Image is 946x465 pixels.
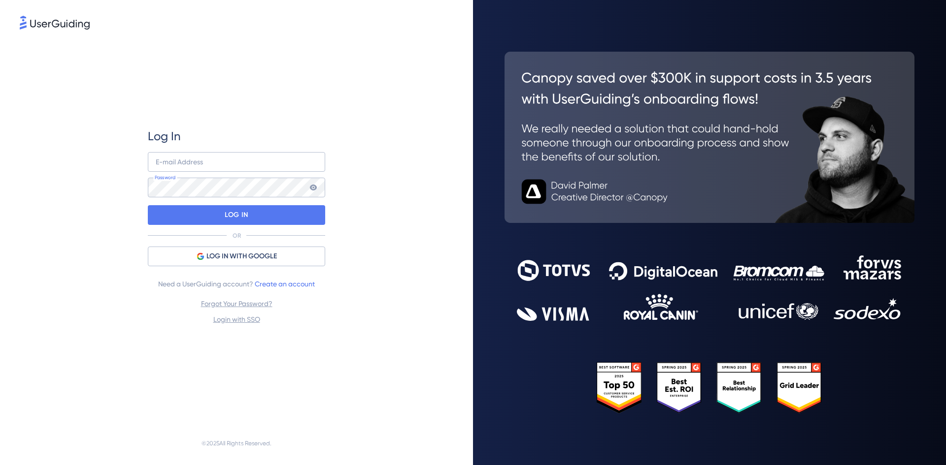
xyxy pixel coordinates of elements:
[213,315,260,323] a: Login with SSO
[225,207,248,223] p: LOG IN
[233,232,241,240] p: OR
[148,128,181,144] span: Log In
[20,16,90,30] img: 8faab4ba6bc7696a72372aa768b0286c.svg
[202,437,271,449] span: © 2025 All Rights Reserved.
[505,52,914,223] img: 26c0aa7c25a843aed4baddd2b5e0fa68.svg
[597,362,822,414] img: 25303e33045975176eb484905ab012ff.svg
[201,300,272,308] a: Forgot Your Password?
[158,278,315,290] span: Need a UserGuiding account?
[517,255,902,321] img: 9302ce2ac39453076f5bc0f2f2ca889b.svg
[148,152,325,172] input: example@company.com
[206,250,277,262] span: LOG IN WITH GOOGLE
[255,280,315,288] a: Create an account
